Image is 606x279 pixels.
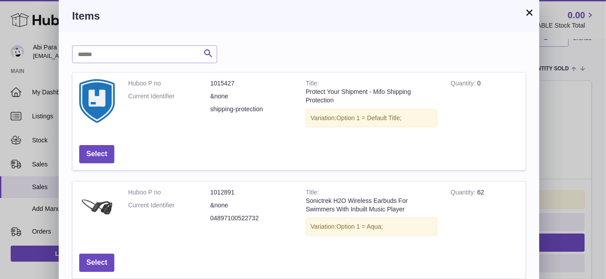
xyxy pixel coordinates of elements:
span: Option 1 = Aqua; [336,223,383,230]
img: Protect Your Shipment - Mifo Shipping Protection [79,79,115,122]
dd: 04897100522732 [210,214,293,222]
div: Sonictrek H2O Wireless Earbuds For Swimmers With Inbuilt Music Player [306,197,437,214]
dt: Current Identifier [128,92,210,101]
strong: Quantity [451,189,477,198]
strong: Quantity [451,80,477,89]
strong: Title [306,80,319,89]
td: 62 [444,182,525,247]
dt: Huboo P no [128,79,210,88]
dd: &none [210,92,293,101]
dd: 1012891 [210,188,293,197]
div: Variation: [306,109,437,127]
dt: Current Identifier [128,201,210,210]
dd: 1015427 [210,79,293,88]
dd: shipping-protection [210,105,293,113]
dd: &none [210,201,293,210]
div: Protect Your Shipment - Mifo Shipping Protection [306,88,437,105]
strong: Title [306,189,319,198]
button: Select [79,145,114,163]
dt: Huboo P no [128,188,210,197]
div: Variation: [306,218,437,236]
img: Sonictrek H2O Wireless Earbuds For Swimmers With Inbuilt Music Player [79,188,115,224]
h3: Items [72,9,526,23]
button: × [524,7,535,18]
span: Option 1 = Default Title; [336,114,402,121]
td: 0 [444,73,525,138]
button: Select [79,254,114,272]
